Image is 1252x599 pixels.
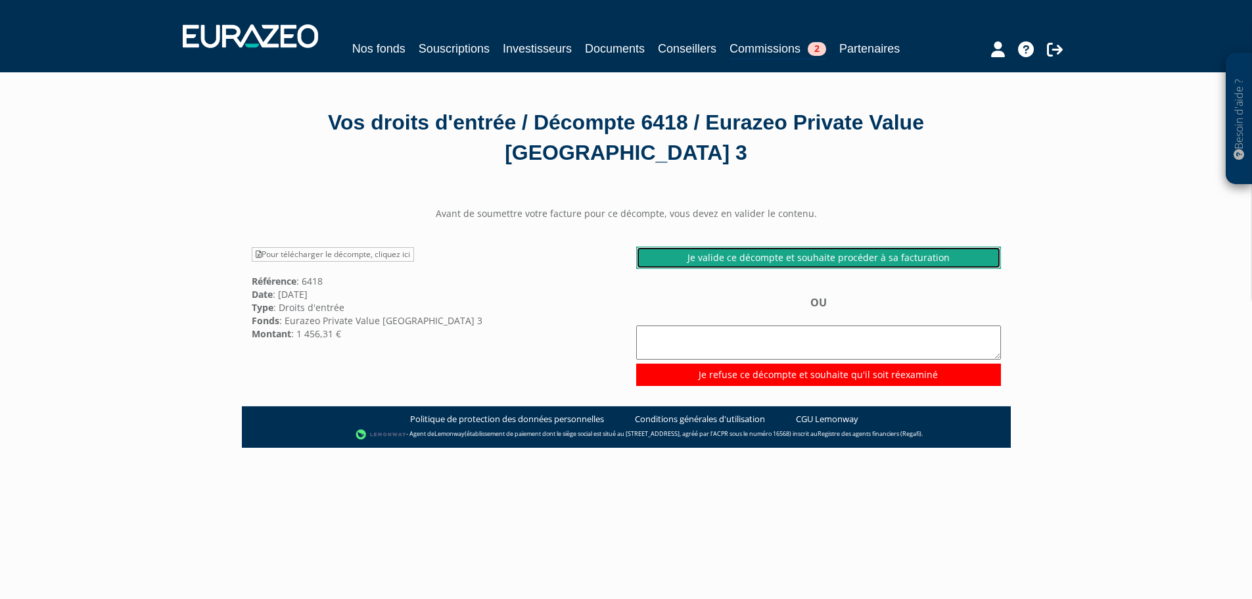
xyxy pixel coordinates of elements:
[252,301,273,314] strong: Type
[730,39,826,60] a: Commissions2
[410,413,604,425] a: Politique de protection des données personnelles
[356,428,406,441] img: logo-lemonway.png
[255,428,998,441] div: - Agent de (établissement de paiement dont le siège social est situé au [STREET_ADDRESS], agréé p...
[252,327,291,340] strong: Montant
[252,288,273,300] strong: Date
[808,42,826,56] span: 2
[252,275,296,287] strong: Référence
[636,247,1001,269] a: Je valide ce décompte et souhaite procéder à sa facturation
[1232,60,1247,178] p: Besoin d'aide ?
[635,413,765,425] a: Conditions générales d'utilisation
[419,39,490,58] a: Souscriptions
[352,39,406,58] a: Nos fonds
[183,24,318,48] img: 1732889491-logotype_eurazeo_blanc_rvb.png
[242,247,626,340] div: : 6418 : [DATE] : Droits d'entrée : Eurazeo Private Value [GEOGRAPHIC_DATA] 3 : 1 456,31 €
[252,247,414,262] a: Pour télécharger le décompte, cliquez ici
[503,39,572,58] a: Investisseurs
[636,364,1001,386] input: Je refuse ce décompte et souhaite qu'il soit réexaminé
[252,314,279,327] strong: Fonds
[585,39,645,58] a: Documents
[818,429,921,438] a: Registre des agents financiers (Regafi)
[658,39,716,58] a: Conseillers
[434,429,465,438] a: Lemonway
[636,295,1001,385] div: OU
[839,39,900,58] a: Partenaires
[242,207,1011,220] center: Avant de soumettre votre facture pour ce décompte, vous devez en valider le contenu.
[796,413,858,425] a: CGU Lemonway
[252,108,1001,168] div: Vos droits d'entrée / Décompte 6418 / Eurazeo Private Value [GEOGRAPHIC_DATA] 3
